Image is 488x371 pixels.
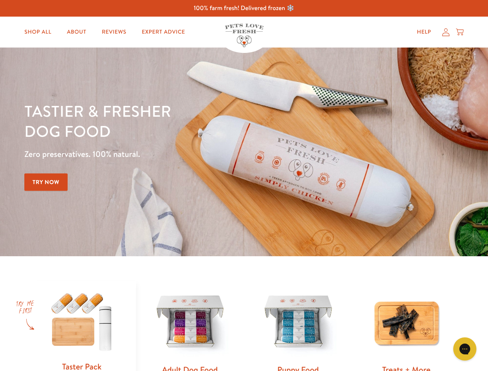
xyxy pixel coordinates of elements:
[449,335,480,363] iframe: Gorgias live chat messenger
[225,24,264,47] img: Pets Love Fresh
[411,24,437,40] a: Help
[18,24,58,40] a: Shop All
[136,24,191,40] a: Expert Advice
[24,147,317,161] p: Zero preservatives. 100% natural.
[95,24,132,40] a: Reviews
[61,24,92,40] a: About
[24,174,68,191] a: Try Now
[24,101,317,141] h1: Tastier & fresher dog food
